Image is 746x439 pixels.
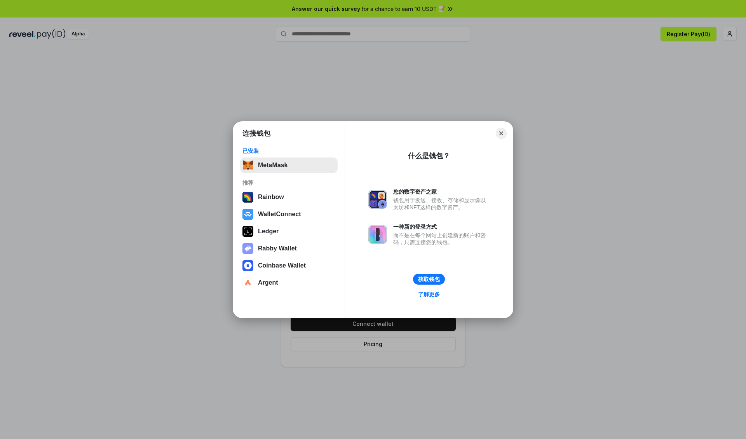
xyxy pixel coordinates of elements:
[496,128,507,139] button: Close
[258,228,279,235] div: Ledger
[368,225,387,244] img: svg+xml,%3Csvg%20xmlns%3D%22http%3A%2F%2Fwww.w3.org%2F2000%2Fsvg%22%20fill%3D%22none%22%20viewBox...
[242,129,270,138] h1: 连接钱包
[240,224,338,239] button: Ledger
[242,192,253,203] img: svg+xml,%3Csvg%20width%3D%22120%22%20height%3D%22120%22%20viewBox%3D%220%200%20120%20120%22%20fil...
[408,151,450,161] div: 什么是钱包？
[258,279,278,286] div: Argent
[242,260,253,271] img: svg+xml,%3Csvg%20width%3D%2228%22%20height%3D%2228%22%20viewBox%3D%220%200%2028%2028%22%20fill%3D...
[418,276,440,283] div: 获取钱包
[242,160,253,171] img: svg+xml,%3Csvg%20fill%3D%22none%22%20height%3D%2233%22%20viewBox%3D%220%200%2035%2033%22%20width%...
[242,147,335,154] div: 已安装
[242,277,253,288] img: svg+xml,%3Csvg%20width%3D%2228%22%20height%3D%2228%22%20viewBox%3D%220%200%2028%2028%22%20fill%3D...
[242,226,253,237] img: svg+xml,%3Csvg%20xmlns%3D%22http%3A%2F%2Fwww.w3.org%2F2000%2Fsvg%22%20width%3D%2228%22%20height%3...
[393,188,490,195] div: 您的数字资产之家
[258,211,301,218] div: WalletConnect
[418,291,440,298] div: 了解更多
[258,245,297,252] div: Rabby Wallet
[258,262,306,269] div: Coinbase Wallet
[242,209,253,220] img: svg+xml,%3Csvg%20width%3D%2228%22%20height%3D%2228%22%20viewBox%3D%220%200%2028%2028%22%20fill%3D...
[240,157,338,173] button: MetaMask
[240,241,338,256] button: Rabby Wallet
[393,223,490,230] div: 一种新的登录方式
[240,189,338,205] button: Rainbow
[242,179,335,186] div: 推荐
[240,206,338,222] button: WalletConnect
[258,162,288,169] div: MetaMask
[368,190,387,209] img: svg+xml,%3Csvg%20xmlns%3D%22http%3A%2F%2Fwww.w3.org%2F2000%2Fsvg%22%20fill%3D%22none%22%20viewBox...
[242,243,253,254] img: svg+xml,%3Csvg%20xmlns%3D%22http%3A%2F%2Fwww.w3.org%2F2000%2Fsvg%22%20fill%3D%22none%22%20viewBox...
[393,232,490,246] div: 而不是在每个网站上创建新的账户和密码，只需连接您的钱包。
[258,194,284,201] div: Rainbow
[413,274,445,285] button: 获取钱包
[240,275,338,290] button: Argent
[240,258,338,273] button: Coinbase Wallet
[393,197,490,211] div: 钱包用于发送、接收、存储和显示像以太坊和NFT这样的数字资产。
[413,289,444,299] a: 了解更多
